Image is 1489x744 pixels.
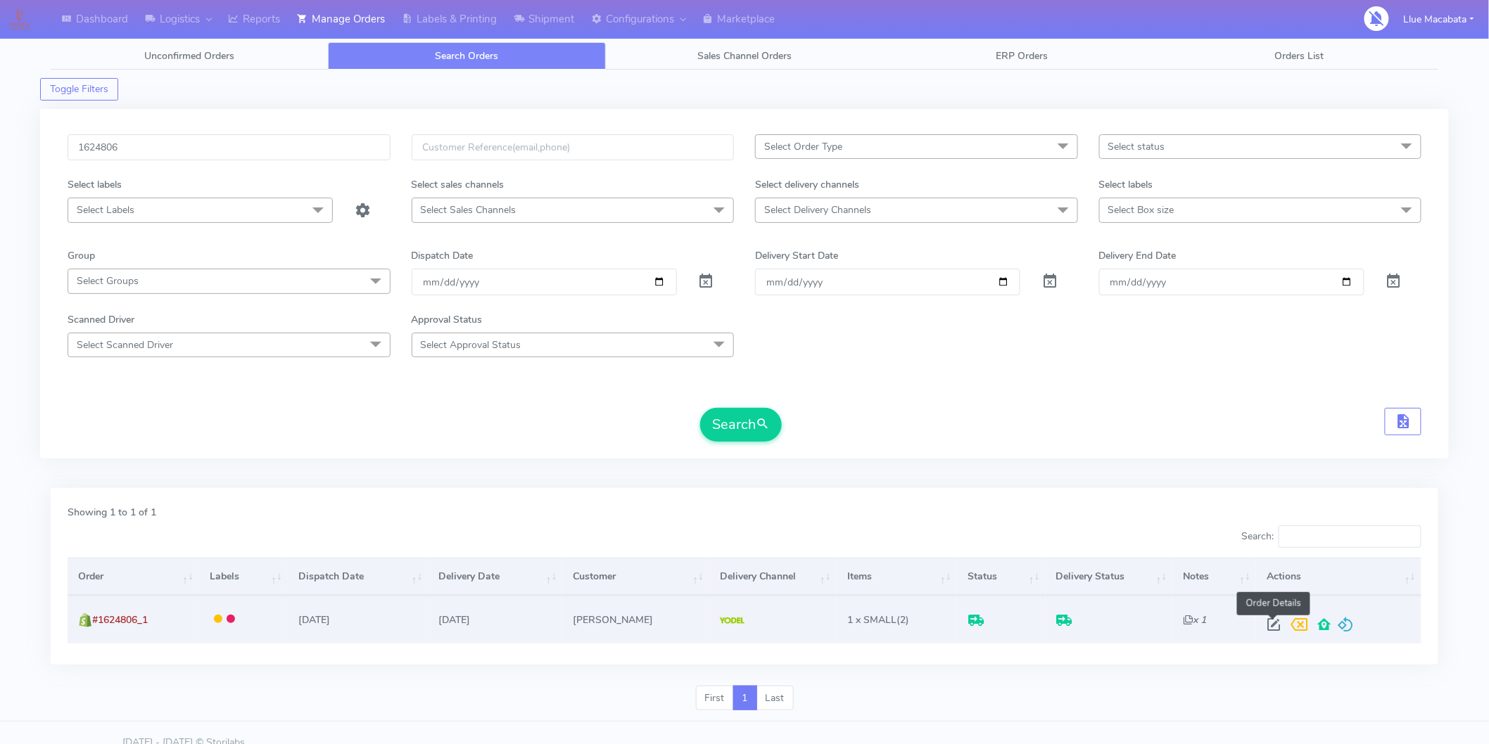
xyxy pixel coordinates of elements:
[288,596,429,643] td: [DATE]
[77,274,139,288] span: Select Groups
[1241,525,1421,548] label: Search:
[421,338,521,352] span: Select Approval Status
[51,42,1438,70] ul: Tabs
[847,613,896,627] span: 1 x SMALL
[288,558,429,596] th: Dispatch Date: activate to sort column ascending
[1184,613,1207,627] i: x 1
[755,248,838,263] label: Delivery Start Date
[1256,558,1421,596] th: Actions: activate to sort column ascending
[77,338,173,352] span: Select Scanned Driver
[764,140,842,153] span: Select Order Type
[957,558,1046,596] th: Status: activate to sort column ascending
[68,177,122,192] label: Select labels
[562,596,709,643] td: [PERSON_NAME]
[697,49,792,63] span: Sales Channel Orders
[412,312,483,327] label: Approval Status
[709,558,837,596] th: Delivery Channel: activate to sort column ascending
[92,613,148,627] span: #1624806_1
[755,177,859,192] label: Select delivery channels
[562,558,709,596] th: Customer: activate to sort column ascending
[68,312,134,327] label: Scanned Driver
[996,49,1048,63] span: ERP Orders
[1393,5,1485,34] button: Llue Macabata
[1099,248,1177,263] label: Delivery End Date
[700,408,782,442] button: Search
[1099,177,1153,192] label: Select labels
[837,558,957,596] th: Items: activate to sort column ascending
[1173,558,1257,596] th: Notes: activate to sort column ascending
[428,596,562,643] td: [DATE]
[847,613,909,627] span: (2)
[68,558,199,596] th: Order: activate to sort column ascending
[199,558,288,596] th: Labels: activate to sort column ascending
[68,505,156,520] label: Showing 1 to 1 of 1
[68,248,95,263] label: Group
[428,558,562,596] th: Delivery Date: activate to sort column ascending
[421,203,517,217] span: Select Sales Channels
[733,686,757,711] a: 1
[436,49,499,63] span: Search Orders
[1046,558,1173,596] th: Delivery Status: activate to sort column ascending
[1275,49,1324,63] span: Orders List
[1279,525,1421,548] input: Search:
[1108,203,1174,217] span: Select Box size
[40,78,118,101] button: Toggle Filters
[1108,140,1165,153] span: Select status
[144,49,234,63] span: Unconfirmed Orders
[412,248,474,263] label: Dispatch Date
[720,617,744,624] img: Yodel
[764,203,871,217] span: Select Delivery Channels
[78,613,92,627] img: shopify.png
[68,134,391,160] input: Order Id
[77,203,134,217] span: Select Labels
[412,177,505,192] label: Select sales channels
[412,134,735,160] input: Customer Reference(email,phone)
